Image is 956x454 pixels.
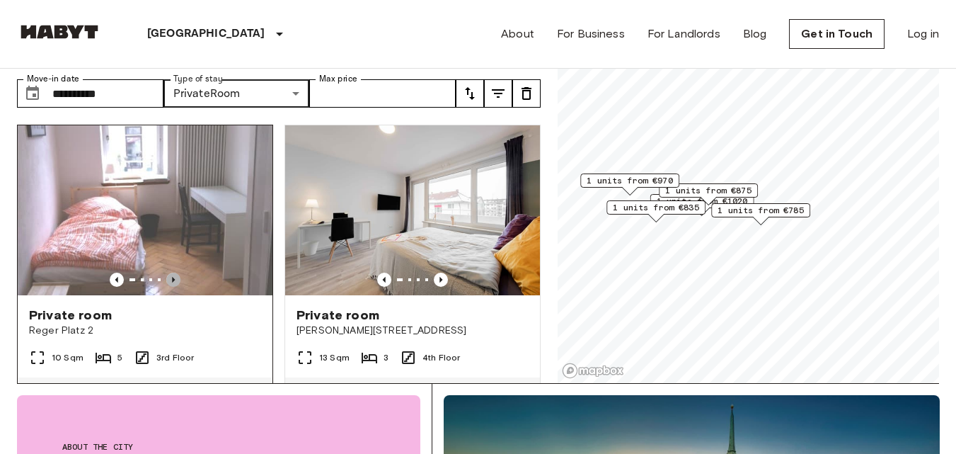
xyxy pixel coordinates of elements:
img: Marketing picture of unit DE-02-014-004-03HF [285,125,540,295]
label: Move-in date [27,73,79,85]
button: Previous image [434,273,448,287]
span: 1 units from €875 [665,184,751,197]
button: tune [456,79,484,108]
a: Log in [907,25,939,42]
button: Previous image [377,273,391,287]
span: Private room [29,307,112,324]
div: Map marker [711,203,810,225]
div: Map marker [606,200,706,222]
span: 10 Sqm [52,351,83,364]
span: 13 Sqm [319,351,350,364]
span: Reger Platz 2 [29,324,261,338]
span: [PERSON_NAME][STREET_ADDRESS] [296,324,529,338]
a: Marketing picture of unit DE-02-014-004-03HFPrevious imagePrevious imagePrivate room[PERSON_NAME]... [284,125,541,426]
span: 1 units from €785 [718,204,804,217]
button: Previous image [166,273,180,287]
button: tune [484,79,512,108]
a: For Business [557,25,625,42]
span: About the city [62,441,375,453]
div: Map marker [580,174,679,195]
span: 1 units from €970 [587,174,673,187]
img: Marketing picture of unit DE-02-011-05M [18,125,272,295]
span: Private room [296,307,379,324]
a: About [501,25,534,42]
span: 3 [384,351,388,364]
label: Type of stay [173,73,223,85]
a: Get in Touch [789,19,885,49]
a: Marketing picture of unit DE-02-011-05MPrevious imagePrevious imagePrivate roomReger Platz 210 Sq... [17,125,273,426]
span: 4th Floor [422,351,460,364]
label: Max price [319,73,357,85]
button: Choose date, selected date is 1 Feb 2026 [18,79,47,108]
a: Mapbox logo [562,363,624,379]
p: [GEOGRAPHIC_DATA] [147,25,265,42]
button: Previous image [110,273,124,287]
div: PrivateRoom [163,79,310,108]
a: For Landlords [647,25,720,42]
div: Map marker [659,183,758,205]
a: Blog [743,25,767,42]
img: Habyt [17,25,102,39]
span: 1 units from €835 [613,201,699,214]
span: 5 [117,351,122,364]
span: 3rd Floor [156,351,194,364]
button: tune [512,79,541,108]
